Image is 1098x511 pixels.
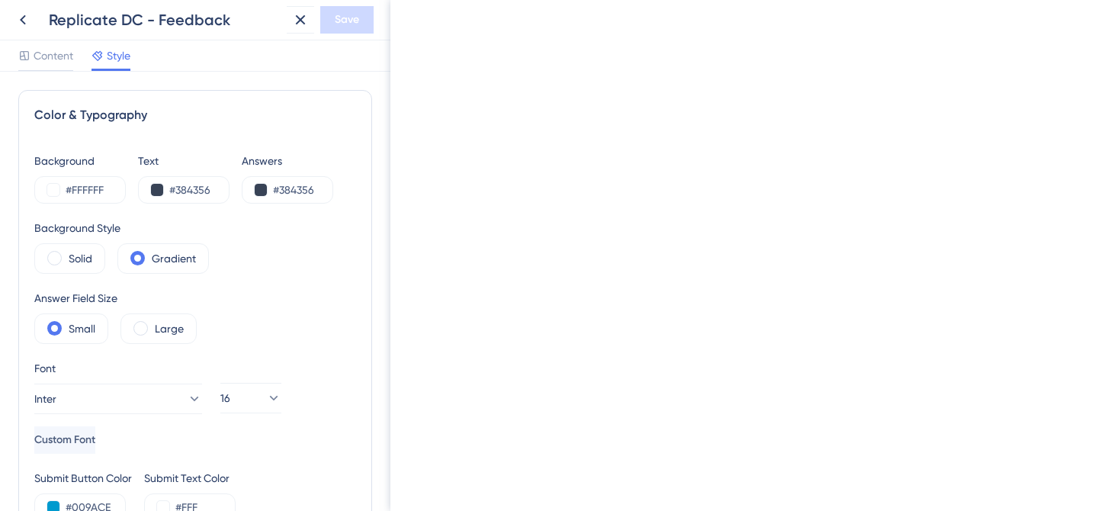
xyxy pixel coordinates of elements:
div: Background [34,152,126,170]
div: Background Style [34,219,209,237]
div: Submit Text Color [144,469,236,487]
span: Style [107,47,130,65]
label: Gradient [152,249,196,268]
div: Color & Typography [34,106,356,124]
span: Inter [34,390,56,408]
div: Submit Button Color [34,469,132,487]
button: 16 [220,383,281,413]
div: Answers [242,152,333,170]
button: Custom Font [34,426,95,454]
span: 16 [220,389,230,407]
label: Large [155,320,184,338]
span: Save [335,11,359,29]
div: Replicate DC - Feedback [49,9,281,31]
div: Font [34,359,202,378]
div: Text [138,152,230,170]
span: Content [34,47,73,65]
span: Custom Font [34,431,95,449]
label: Small [69,320,95,338]
button: Inter [34,384,202,414]
label: Solid [69,249,92,268]
div: Answer Field Size [34,289,197,307]
button: Save [320,6,374,34]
